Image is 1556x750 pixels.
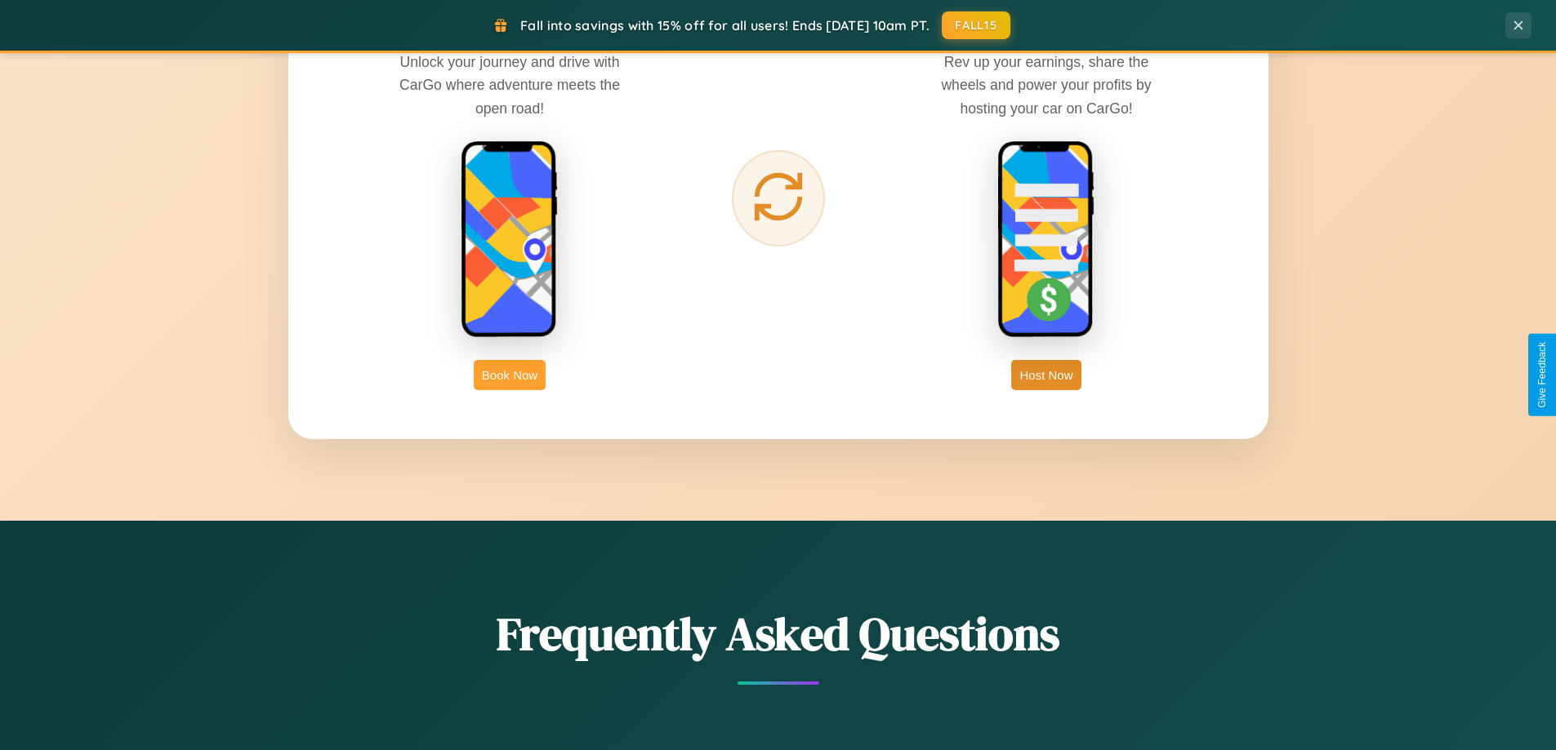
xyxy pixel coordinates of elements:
img: host phone [997,140,1095,339]
button: Book Now [474,360,546,390]
button: FALL15 [942,11,1010,39]
span: Fall into savings with 15% off for all users! Ends [DATE] 10am PT. [520,17,930,33]
p: Unlock your journey and drive with CarGo where adventure meets the open road! [387,51,632,119]
img: rent phone [461,140,559,339]
p: Rev up your earnings, share the wheels and power your profits by hosting your car on CarGo! [924,51,1169,119]
button: Host Now [1011,360,1081,390]
h2: Frequently Asked Questions [288,602,1268,665]
div: Give Feedback [1536,342,1548,408]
